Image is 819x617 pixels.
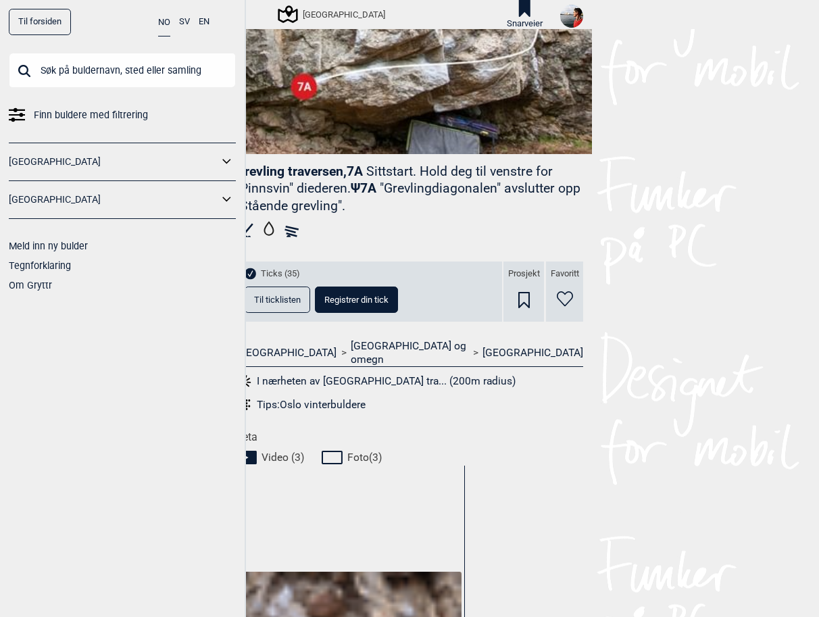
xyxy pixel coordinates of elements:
a: Til forsiden [9,9,71,35]
span: Ψ 7A [236,180,580,213]
input: Søk på buldernavn, sted eller samling [9,53,236,88]
button: I nærheten av [GEOGRAPHIC_DATA] tra... (200m radius) [236,373,516,391]
div: Prosjekt [503,262,544,322]
button: Registrer din tick [315,287,398,313]
nav: > > [236,339,583,367]
a: [GEOGRAPHIC_DATA] [9,190,218,209]
img: 96237517 3053624591380607 2383231920386342912 n [560,5,583,28]
a: [GEOGRAPHIC_DATA] og omegn [351,339,468,367]
a: [GEOGRAPHIC_DATA] [482,346,583,360]
a: Finn buldere med filtrering [9,105,236,125]
span: Til ticklisten [254,295,301,304]
button: Til ticklisten [245,287,310,313]
div: [GEOGRAPHIC_DATA] [280,6,385,22]
button: NO [158,9,170,36]
p: Sittstart. Hold deg til venstre for "Pinnsvin" diederen. [236,164,553,196]
span: Finn buldere med filtrering [34,105,148,125]
span: Favoritt [551,268,579,280]
a: [GEOGRAPHIC_DATA] [236,346,337,360]
button: EN [199,9,209,35]
div: Tips: Oslo vinterbuldere [257,398,366,412]
button: SV [179,9,190,35]
a: Tips:Oslo vinterbuldere [236,397,583,413]
span: Grevling traversen , 7A [236,164,363,179]
span: Registrer din tick [324,295,389,304]
a: Tegnforklaring [9,260,71,271]
a: [GEOGRAPHIC_DATA] [9,152,218,172]
a: Meld inn ny bulder [9,241,88,251]
p: "Grevlingdiagonalen" avslutter opp "Stående grevling". [236,180,580,213]
a: Om Gryttr [9,280,52,291]
span: Ticks (35) [261,268,300,280]
span: Video ( 3 ) [262,451,304,464]
span: Foto ( 3 ) [347,451,382,464]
